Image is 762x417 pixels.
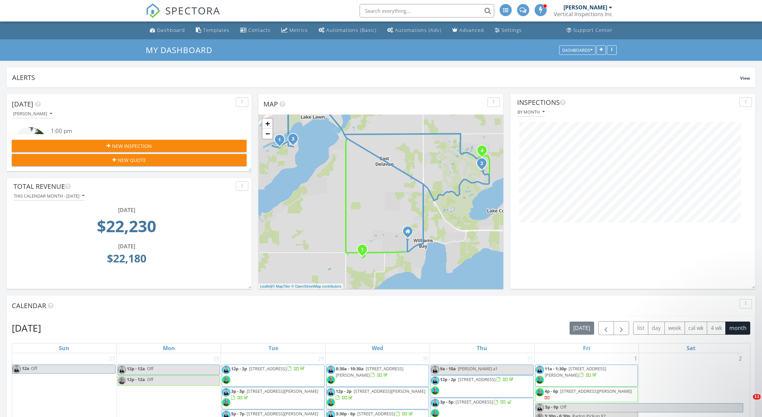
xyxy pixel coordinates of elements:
[247,411,318,417] span: [STREET_ADDRESS][PERSON_NAME]
[648,322,665,335] button: day
[231,388,318,401] a: 3p - 5p [STREET_ADDRESS][PERSON_NAME]
[222,387,324,409] a: 3p - 5p [STREET_ADDRESS][PERSON_NAME]
[15,214,238,242] td: 22230.12
[685,343,697,353] a: Saturday
[118,376,126,385] img: untitled_design.png
[481,149,483,153] i: 4
[456,399,493,405] span: [STREET_ADDRESS]
[118,157,146,164] span: New Quote
[336,366,364,372] span: 8:30a - 10:30a
[280,139,284,143] div: 1931 Lake Trail, Delavan, WI 53115
[502,27,522,33] div: Settings
[231,388,245,394] span: 3p - 5p
[146,44,218,55] a: My Dashboard
[326,27,376,33] div: Automations (Basic)
[248,27,270,33] div: Contacts
[278,138,281,142] i: 1
[157,27,185,33] div: Dashboard
[12,365,21,373] img: photo_w_background.jpg
[517,108,545,117] button: By month
[258,284,343,289] div: |
[535,365,638,387] a: 11a - 1:30p [STREET_ADDRESS][PERSON_NAME]
[222,398,230,407] img: untitled_design.png
[385,24,444,37] a: Automations (Advanced)
[564,24,615,37] a: Support Center
[562,48,592,52] div: Dashboards
[536,366,544,374] img: photo_w_background.jpg
[13,112,52,116] div: [PERSON_NAME]
[289,27,308,33] div: Metrics
[545,366,606,378] a: 11a - 1:30p [STREET_ADDRESS][PERSON_NAME]
[545,388,632,401] a: 4p - 6p [STREET_ADDRESS][PERSON_NAME]
[249,366,287,372] span: [STREET_ADDRESS]
[753,394,761,400] span: 11
[336,411,414,417] a: 3:30p - 6p [STREET_ADDRESS]
[193,24,232,37] a: Templates
[725,322,750,335] button: month
[739,394,755,410] iframe: Intercom live chat
[267,343,280,353] a: Tuesday
[449,24,487,37] a: Advanced
[525,353,534,364] a: Go to July 31, 2025
[482,150,486,154] div: 1545 Geneva National Ave N, Lake Geneva, WI 53147
[147,24,188,37] a: Dashboard
[58,343,71,353] a: Sunday
[112,142,152,150] span: New Inspection
[238,24,273,37] a: Contacts
[475,343,488,353] a: Thursday
[421,353,430,364] a: Go to July 30, 2025
[361,248,364,252] i: 1
[22,365,30,373] span: 12a
[545,366,606,378] span: [STREET_ADDRESS][PERSON_NAME]
[326,365,429,387] a: 8:30a - 10:30a [STREET_ADDRESS][PERSON_NAME]
[559,45,595,55] button: Dashboards
[536,404,544,412] img: photo_w_background.jpg
[127,366,145,372] span: 12p - 12a
[13,181,233,192] div: Total Revenue
[458,376,496,382] span: [STREET_ADDRESS]
[554,11,612,17] div: Vertical Inspections Inc
[535,387,638,402] a: 4p - 6p [STREET_ADDRESS][PERSON_NAME]
[146,3,160,18] img: The Best Home Inspection Software - Spectora
[231,411,245,417] span: 5p - 7p
[458,366,498,372] span: [PERSON_NAME] a1
[598,321,614,335] button: Previous month
[12,127,47,163] img: streetview
[316,24,379,37] a: Automations (Basic)
[336,366,403,378] span: [STREET_ADDRESS][PERSON_NAME]
[459,27,484,33] div: Advanced
[31,365,37,371] span: Off
[336,366,403,378] a: 8:30a - 10:30a [STREET_ADDRESS][PERSON_NAME]
[482,163,486,167] div: 1540 Geneva Club Dr, Lake Geneva, WI 53147
[740,75,750,81] span: View
[15,206,238,214] div: [DATE]
[12,154,247,166] button: New Quote
[203,27,229,33] div: Templates
[222,388,230,397] img: photo_w_background.jpg
[263,99,278,109] span: Map
[12,99,33,109] span: [DATE]
[517,97,737,108] div: Inspections
[327,366,335,374] img: photo_w_background.jpg
[108,353,116,364] a: Go to July 27, 2025
[212,353,221,364] a: Go to July 28, 2025
[564,4,607,11] div: [PERSON_NAME]
[633,322,648,335] button: list
[262,119,273,129] a: Zoom in
[222,366,230,374] img: photo_w_background.jpg
[536,388,544,397] img: untitled_design.png
[431,375,533,398] a: 12p - 2p [STREET_ADDRESS]
[582,343,591,353] a: Friday
[14,194,84,198] div: This calendar month - [DATE]
[431,399,439,407] img: photo_w_background.jpg
[327,398,335,407] img: untitled_design.png
[147,366,153,372] span: Off
[127,376,145,382] span: 12p - 12a
[118,366,126,374] img: photo_w_background.jpg
[291,284,341,288] a: © OpenStreetMap contributors
[327,376,335,384] img: untitled_design.png
[440,399,512,405] a: 3p - 5p [STREET_ADDRESS]
[326,387,429,409] a: 12p - 2p [STREET_ADDRESS][PERSON_NAME]
[492,24,524,37] a: Settings
[12,73,740,82] div: Alerts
